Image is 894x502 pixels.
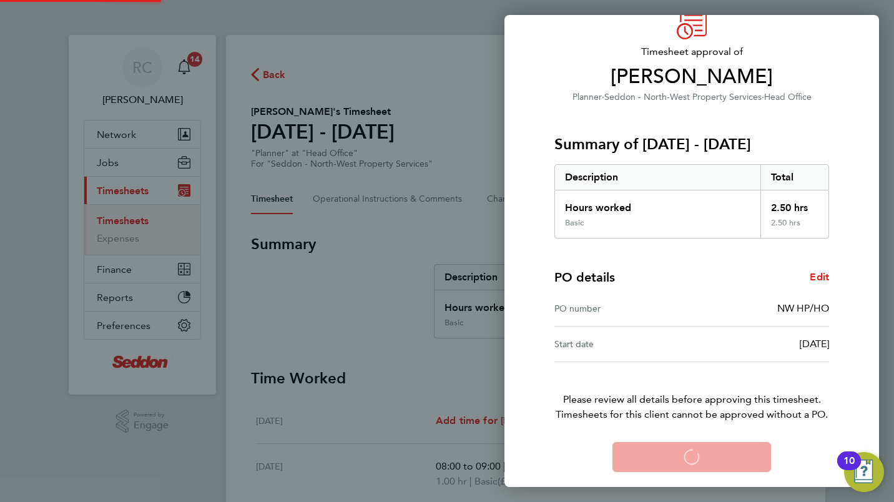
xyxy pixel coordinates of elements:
span: · [602,92,604,102]
span: Head Office [764,92,812,102]
div: 2.50 hrs [760,218,829,238]
div: Start date [554,337,692,352]
span: Planner [572,92,602,102]
span: [PERSON_NAME] [554,64,829,89]
div: Total [760,165,829,190]
h4: PO details [554,268,615,286]
div: PO number [554,301,692,316]
div: Summary of 25 - 31 Aug 2025 [554,164,829,239]
span: Timesheets for this client cannot be approved without a PO. [539,407,844,422]
div: [DATE] [692,337,829,352]
div: Hours worked [555,190,760,218]
span: Seddon - North-West Property Services [604,92,762,102]
span: · [762,92,764,102]
div: 2.50 hrs [760,190,829,218]
span: Edit [810,271,829,283]
div: Basic [565,218,584,228]
div: Description [555,165,760,190]
h3: Summary of [DATE] - [DATE] [554,134,829,154]
div: 10 [843,461,855,477]
span: NW HP/HO [777,302,829,314]
span: Timesheet approval of [554,44,829,59]
p: Please review all details before approving this timesheet. [539,362,844,422]
a: Edit [810,270,829,285]
button: Open Resource Center, 10 new notifications [844,452,884,492]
